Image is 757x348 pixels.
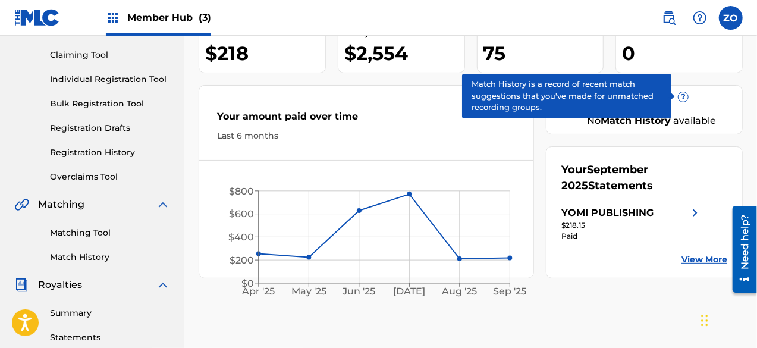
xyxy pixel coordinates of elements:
[688,6,712,30] div: Help
[241,278,254,289] tspan: $0
[50,251,170,264] a: Match History
[50,49,170,61] a: Claiming Tool
[205,40,325,67] div: $218
[679,92,688,102] span: ?
[14,197,29,212] img: Matching
[230,255,254,266] tspan: $200
[127,11,211,24] span: Member Hub
[50,73,170,86] a: Individual Registration Tool
[719,6,743,30] div: User Menu
[657,6,681,30] a: Public Search
[14,278,29,292] img: Royalties
[662,11,676,25] img: search
[561,220,702,231] div: $218.15
[561,206,702,242] a: YOMI PUBLISHINGright chevron icon$218.15Paid
[50,98,170,110] a: Bulk Registration Tool
[561,163,648,192] span: September 2025
[217,130,516,142] div: Last 6 months
[561,162,727,194] div: Your Statements
[50,307,170,319] a: Summary
[442,286,478,297] tspan: Aug '25
[724,202,757,297] iframe: Resource Center
[291,286,326,297] tspan: May '25
[217,109,516,130] div: Your amount paid over time
[228,231,254,243] tspan: $400
[394,286,426,297] tspan: [DATE]
[50,331,170,344] a: Statements
[701,303,708,338] div: Arrastrar
[50,227,170,239] a: Matching Tool
[693,11,707,25] img: help
[50,122,170,134] a: Registration Drafts
[698,291,757,348] div: Widget de chat
[50,146,170,159] a: Registration History
[229,208,254,220] tspan: $600
[344,40,464,67] div: $2,554
[483,40,604,67] div: 75
[156,278,170,292] img: expand
[38,278,82,292] span: Royalties
[622,40,742,67] div: 0
[561,231,702,242] div: Paid
[106,11,120,25] img: Top Rightsholders
[242,286,275,297] tspan: Apr '25
[343,286,376,297] tspan: Jun '25
[229,186,254,197] tspan: $800
[561,92,727,108] div: Your Match History
[688,206,702,220] img: right chevron icon
[38,197,84,212] span: Matching
[601,115,671,126] strong: Match History
[698,291,757,348] iframe: Chat Widget
[576,114,727,128] div: No available
[50,171,170,183] a: Overclaims Tool
[681,253,727,266] a: View More
[156,197,170,212] img: expand
[494,286,527,297] tspan: Sep '25
[14,9,60,26] img: MLC Logo
[561,206,654,220] div: YOMI PUBLISHING
[199,12,211,23] span: (3)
